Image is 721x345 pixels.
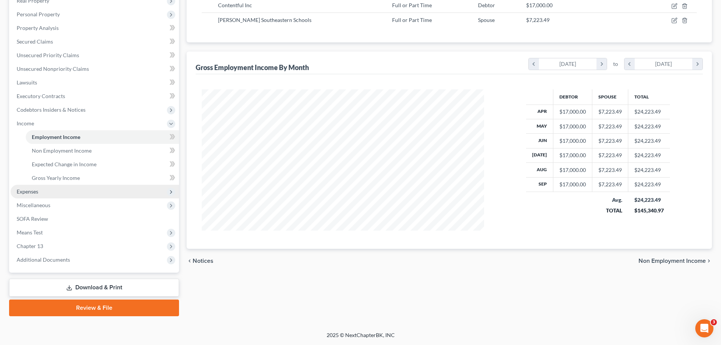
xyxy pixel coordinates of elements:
a: Non Employment Income [26,144,179,158]
i: chevron_left [529,58,539,70]
span: [PERSON_NAME] Southeastern Schools [218,17,311,23]
a: Gross Yearly Income [26,171,179,185]
th: Total [628,89,670,105]
span: Expenses [17,188,38,195]
th: May [526,119,553,133]
a: Expected Change in Income [26,158,179,171]
div: $7,223.49 [598,137,622,145]
th: Aug [526,163,553,177]
a: Unsecured Nonpriority Claims [11,62,179,76]
span: Expected Change in Income [32,161,97,167]
span: Income [17,120,34,126]
span: Additional Documents [17,256,70,263]
div: $7,223.49 [598,166,622,174]
td: $24,223.49 [628,148,670,162]
span: Non Employment Income [638,258,706,264]
div: $17,000.00 [559,123,586,130]
th: Debtor [553,89,592,105]
span: Contentful Inc [218,2,252,8]
div: $7,223.49 [598,108,622,116]
span: Non Employment Income [32,147,92,154]
a: Download & Print [9,279,179,297]
span: 3 [711,319,717,325]
span: SOFA Review [17,215,48,222]
div: $7,223.49 [598,181,622,188]
th: Sep [526,177,553,192]
a: SOFA Review [11,212,179,226]
div: TOTAL [598,207,622,214]
th: [DATE] [526,148,553,162]
span: Full or Part Time [392,2,432,8]
div: $17,000.00 [559,166,586,174]
iframe: Intercom live chat [695,319,713,337]
span: Executory Contracts [17,93,65,99]
i: chevron_right [692,58,702,70]
td: $24,223.49 [628,177,670,192]
div: $7,223.49 [598,123,622,130]
th: Jun [526,134,553,148]
i: chevron_right [706,258,712,264]
i: chevron_left [624,58,635,70]
span: Lawsuits [17,79,37,86]
span: Full or Part Time [392,17,432,23]
div: [DATE] [635,58,693,70]
span: to [613,60,618,68]
span: Secured Claims [17,38,53,45]
div: [DATE] [539,58,597,70]
div: $17,000.00 [559,181,586,188]
span: Personal Property [17,11,60,17]
td: $24,223.49 [628,163,670,177]
i: chevron_right [596,58,607,70]
span: Unsecured Nonpriority Claims [17,66,89,72]
td: $24,223.49 [628,119,670,133]
span: Chapter 13 [17,243,43,249]
div: $17,000.00 [559,108,586,116]
span: Unsecured Priority Claims [17,52,79,58]
th: Spouse [592,89,628,105]
a: Employment Income [26,130,179,144]
a: Unsecured Priority Claims [11,48,179,62]
span: Miscellaneous [17,202,50,208]
i: chevron_left [187,258,193,264]
span: Gross Yearly Income [32,175,80,181]
th: Apr [526,105,553,119]
td: $24,223.49 [628,105,670,119]
span: Notices [193,258,213,264]
button: Non Employment Income chevron_right [638,258,712,264]
div: Avg. [598,196,622,204]
span: Spouse [478,17,495,23]
div: 2025 © NextChapterBK, INC [145,331,576,345]
div: $17,000.00 [559,151,586,159]
div: $17,000.00 [559,137,586,145]
span: Employment Income [32,134,80,140]
span: Codebtors Insiders & Notices [17,106,86,113]
span: Debtor [478,2,495,8]
span: $7,223.49 [526,17,550,23]
a: Property Analysis [11,21,179,35]
a: Executory Contracts [11,89,179,103]
a: Review & File [9,300,179,316]
div: $145,340.97 [634,207,664,214]
a: Lawsuits [11,76,179,89]
a: Secured Claims [11,35,179,48]
button: chevron_left Notices [187,258,213,264]
td: $24,223.49 [628,134,670,148]
div: Gross Employment Income By Month [196,63,309,72]
span: Means Test [17,229,43,236]
span: $17,000.00 [526,2,553,8]
div: $7,223.49 [598,151,622,159]
div: $24,223.49 [634,196,664,204]
span: Property Analysis [17,25,59,31]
